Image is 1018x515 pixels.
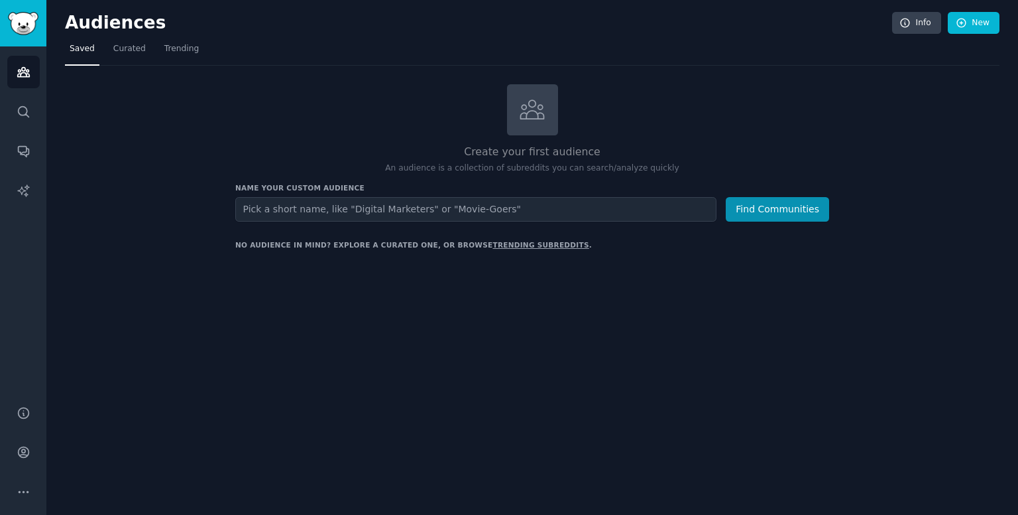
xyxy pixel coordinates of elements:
[113,43,146,55] span: Curated
[492,241,589,249] a: trending subreddits
[235,144,829,161] h2: Create your first audience
[70,43,95,55] span: Saved
[109,38,150,66] a: Curated
[65,13,892,34] h2: Audiences
[164,43,199,55] span: Trending
[892,12,941,35] a: Info
[948,12,999,35] a: New
[160,38,203,66] a: Trending
[8,12,38,35] img: GummySearch logo
[235,183,829,192] h3: Name your custom audience
[65,38,99,66] a: Saved
[235,240,592,250] div: No audience in mind? Explore a curated one, or browse .
[726,197,829,222] button: Find Communities
[235,163,829,175] p: An audience is a collection of subreddits you can search/analyze quickly
[235,197,716,222] input: Pick a short name, like "Digital Marketers" or "Movie-Goers"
